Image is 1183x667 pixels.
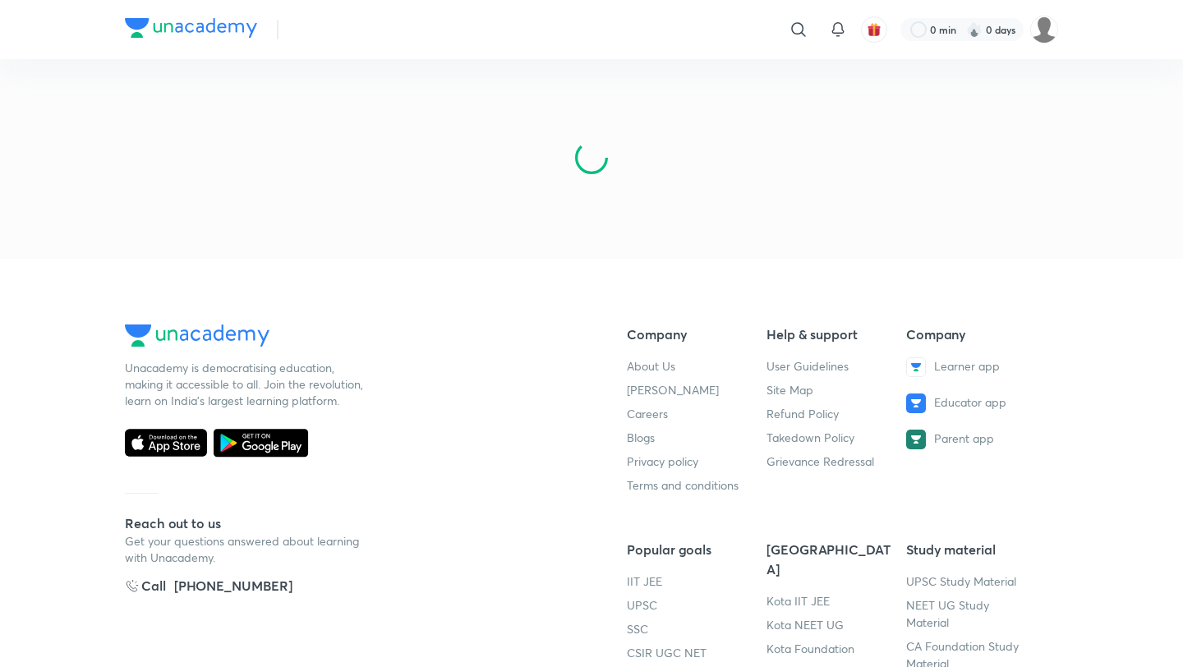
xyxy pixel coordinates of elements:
[627,573,662,589] a: IIT JEE
[906,393,1033,413] a: Educator app
[766,540,893,579] h5: [GEOGRAPHIC_DATA]
[766,617,844,632] a: Kota NEET UG
[125,18,257,42] a: Company Logo
[125,576,166,596] h5: Call
[174,576,292,596] div: [PHONE_NUMBER]
[966,21,983,38] img: streak
[766,406,839,421] a: Refund Policy
[125,576,371,596] a: Call[PHONE_NUMBER]
[906,573,1016,589] a: UPSC Study Material
[627,477,739,493] a: Terms and conditions
[125,533,371,566] p: Get your questions answered about learning with Unacademy.
[906,597,989,630] a: NEET UG Study Material
[125,360,371,409] div: Unacademy is democratising education, making it accessible to all. Join the revolution, learn on ...
[766,641,854,656] a: Kota Foundation
[627,324,753,344] h5: Company
[627,597,657,613] a: UPSC
[906,357,926,377] img: Learner app
[627,406,668,421] a: Careers
[766,358,849,374] a: User Guidelines
[766,324,893,344] h5: Help & support
[766,453,874,469] a: Grievance Redressal
[627,621,648,637] a: SSC
[906,393,926,413] img: Educator app
[1030,16,1058,44] img: Gaurang Modi
[627,358,675,374] a: About Us
[906,324,1033,344] h5: Company
[627,645,707,660] a: CSIR UGC NET
[766,593,830,609] a: Kota IIT JEE
[627,540,753,559] h5: Popular goals
[906,540,1033,559] h5: Study material
[861,16,887,43] button: avatar
[766,430,854,445] a: Takedown Policy
[125,18,257,38] img: Company Logo
[627,382,719,398] a: [PERSON_NAME]
[906,357,1033,377] a: Learner app
[125,324,269,346] img: Unacademy Logo
[627,430,655,445] a: Blogs
[867,22,881,37] img: avatar
[766,382,813,398] a: Site Map
[906,430,926,449] img: Parent app
[627,453,698,469] a: Privacy policy
[125,513,371,533] h5: Reach out to us
[906,430,1033,449] a: Parent app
